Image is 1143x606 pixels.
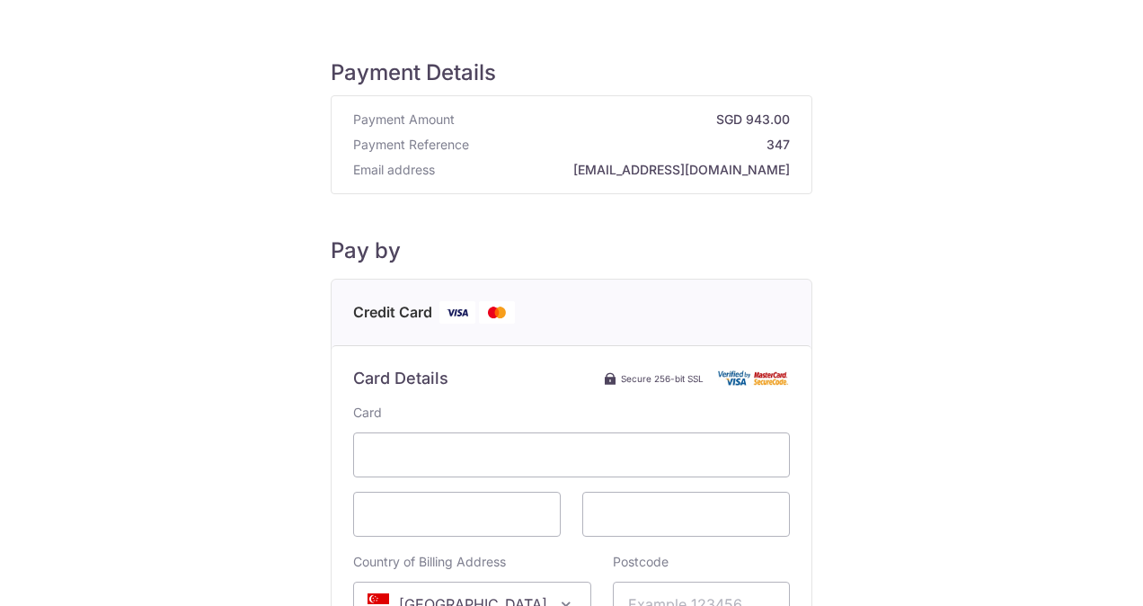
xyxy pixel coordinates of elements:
[442,161,790,179] strong: [EMAIL_ADDRESS][DOMAIN_NAME]
[353,553,506,571] label: Country of Billing Address
[598,504,775,525] iframe: Secure card security code input frame
[613,553,669,571] label: Postcode
[368,504,545,525] iframe: Secure card expiration date input frame
[439,301,475,324] img: Visa
[368,444,775,466] iframe: Secure card number input frame
[331,59,812,86] h5: Payment Details
[353,301,432,324] span: Credit Card
[353,111,455,129] span: Payment Amount
[353,368,448,389] h6: Card Details
[353,404,382,422] label: Card
[353,136,469,154] span: Payment Reference
[479,301,515,324] img: Mastercard
[353,161,435,179] span: Email address
[462,111,790,129] strong: SGD 943.00
[621,371,704,386] span: Secure 256-bit SSL
[718,370,790,386] img: Card secure
[476,136,790,154] strong: 347
[331,237,812,264] h5: Pay by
